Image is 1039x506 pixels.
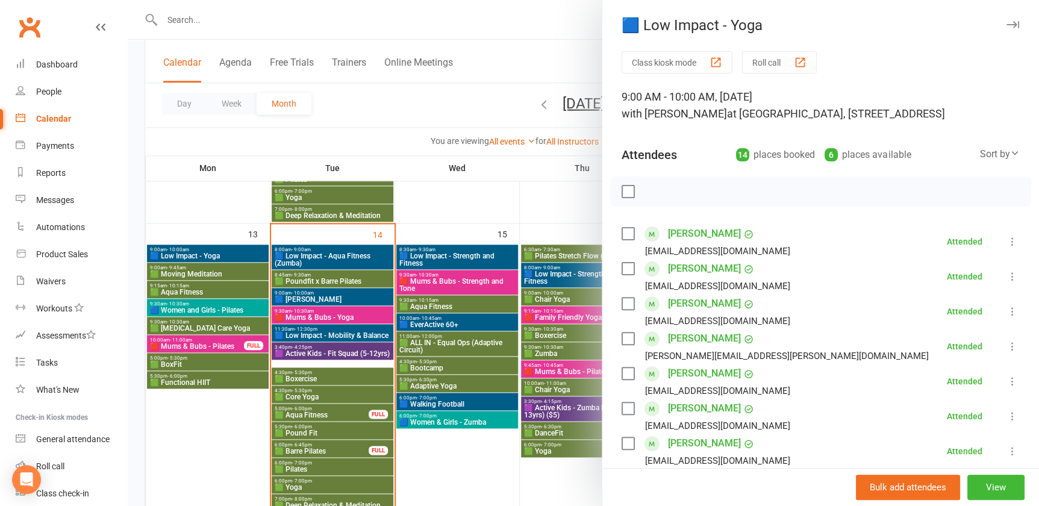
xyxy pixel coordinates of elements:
[16,376,127,404] a: What's New
[36,168,66,178] div: Reports
[645,453,790,469] div: [EMAIL_ADDRESS][DOMAIN_NAME]
[36,249,88,259] div: Product Sales
[36,434,110,444] div: General attendance
[980,146,1020,162] div: Sort by
[36,304,72,313] div: Workouts
[668,399,741,418] a: [PERSON_NAME]
[668,294,741,313] a: [PERSON_NAME]
[16,426,127,453] a: General attendance kiosk mode
[742,51,817,73] button: Roll call
[16,322,127,349] a: Assessments
[36,358,58,367] div: Tasks
[825,146,911,163] div: places available
[16,453,127,480] a: Roll call
[16,187,127,214] a: Messages
[668,259,741,278] a: [PERSON_NAME]
[36,60,78,69] div: Dashboard
[16,133,127,160] a: Payments
[668,434,741,453] a: [PERSON_NAME]
[16,349,127,376] a: Tasks
[12,465,41,494] div: Open Intercom Messenger
[947,412,982,420] div: Attended
[602,17,1039,34] div: 🟦 Low Impact - Yoga
[947,272,982,281] div: Attended
[645,243,790,259] div: [EMAIL_ADDRESS][DOMAIN_NAME]
[947,307,982,316] div: Attended
[645,348,929,364] div: [PERSON_NAME][EMAIL_ADDRESS][PERSON_NAME][DOMAIN_NAME]
[645,313,790,329] div: [EMAIL_ADDRESS][DOMAIN_NAME]
[967,475,1025,500] button: View
[36,461,64,471] div: Roll call
[736,148,749,161] div: 14
[622,107,727,120] span: with [PERSON_NAME]
[947,377,982,386] div: Attended
[668,224,741,243] a: [PERSON_NAME]
[622,51,732,73] button: Class kiosk mode
[947,237,982,246] div: Attended
[16,241,127,268] a: Product Sales
[668,329,741,348] a: [PERSON_NAME]
[16,51,127,78] a: Dashboard
[36,222,85,232] div: Automations
[16,295,127,322] a: Workouts
[668,364,741,383] a: [PERSON_NAME]
[825,148,838,161] div: 6
[622,89,1020,122] div: 9:00 AM - 10:00 AM, [DATE]
[736,146,815,163] div: places booked
[645,278,790,294] div: [EMAIL_ADDRESS][DOMAIN_NAME]
[36,87,61,96] div: People
[645,418,790,434] div: [EMAIL_ADDRESS][DOMAIN_NAME]
[856,475,960,500] button: Bulk add attendees
[36,331,96,340] div: Assessments
[36,385,80,395] div: What's New
[16,160,127,187] a: Reports
[36,489,89,498] div: Class check-in
[16,105,127,133] a: Calendar
[16,78,127,105] a: People
[645,383,790,399] div: [EMAIL_ADDRESS][DOMAIN_NAME]
[36,276,66,286] div: Waivers
[16,268,127,295] a: Waivers
[36,114,71,123] div: Calendar
[947,447,982,455] div: Attended
[36,195,74,205] div: Messages
[14,12,45,42] a: Clubworx
[947,342,982,351] div: Attended
[36,141,74,151] div: Payments
[16,214,127,241] a: Automations
[727,107,945,120] span: at [GEOGRAPHIC_DATA], [STREET_ADDRESS]
[622,146,677,163] div: Attendees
